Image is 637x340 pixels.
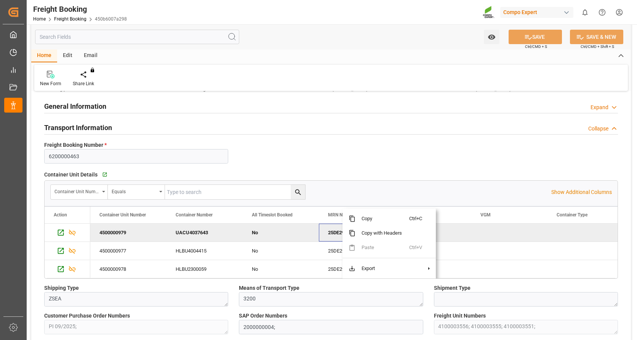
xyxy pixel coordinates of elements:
div: 4500000977 [90,242,166,260]
div: 4500000979 [90,224,166,241]
div: Press SPACE to select this row. [45,260,90,278]
div: HLBU2300059 [166,260,243,278]
span: Freight Booking Number [44,141,107,149]
span: Container Unit Number [99,212,146,218]
span: Customer Purchase Order Numbers [44,312,130,320]
div: Compo Expert [500,7,573,18]
div: 25DE290366578317B5 [319,260,395,278]
span: Shipping Type [44,284,79,292]
div: No [252,242,310,260]
div: 4500000978 [90,260,166,278]
span: Ctrl+V [409,240,426,255]
span: [PERSON_NAME] reached the POD [476,87,546,92]
div: HLBU4004415 [166,242,243,260]
span: All Timeslot Booked [252,212,293,218]
div: Freight Booking [33,3,127,15]
button: open menu [51,185,108,199]
div: UACU4037643 [166,224,243,241]
button: show 0 new notifications [576,4,594,21]
span: SAP Order Numbers [239,312,287,320]
div: Email [78,49,103,62]
textarea: 3200 [239,292,423,307]
span: VGM [480,212,491,218]
div: 25DE290366596269B5 [319,224,395,241]
a: Freight Booking [54,16,86,22]
a: Home [33,16,46,22]
span: Copy with Headers [355,226,409,240]
input: Type to search [165,185,305,199]
span: Ctrl/CMD + Shift + S [581,44,614,49]
span: Container Unit Details [44,171,98,179]
p: Show Additional Columns [551,188,612,196]
h2: Transport Information [44,122,112,133]
div: Press SPACE to deselect this row. [45,224,90,242]
div: Home [31,49,57,62]
h2: General Information [44,101,106,111]
span: [PERSON_NAME] left the POL [333,87,392,92]
span: Shipment Type [434,284,471,292]
span: Paste [355,240,409,255]
div: Expand [591,103,608,111]
button: open menu [484,30,499,44]
textarea: ZSEA [44,292,228,307]
span: MRN Number [328,212,355,218]
span: Means of Transport Type [239,284,299,292]
textarea: 4100003556; 4100003555; 4100003551; [434,320,618,334]
span: Container Type [557,212,587,218]
button: search button [291,185,305,199]
span: Booking confirmation received [189,87,251,92]
span: Booking placed [46,87,77,92]
button: SAVE & NEW [570,30,623,44]
button: open menu [108,185,165,199]
textarea: PI 09/2025; [44,320,228,334]
div: New Form [40,80,61,87]
button: Help Center [594,4,611,21]
button: Compo Expert [500,5,576,19]
div: Edit [57,49,78,62]
div: Collapse [588,125,608,133]
div: No [252,224,310,241]
span: Container Number [176,212,213,218]
div: Equals [112,186,157,195]
div: 25DE290366575311B0 [319,242,395,260]
img: Screenshot%202023-09-29%20at%2010.02.21.png_1712312052.png [483,6,495,19]
input: Search Fields [35,30,239,44]
span: Export [355,261,409,276]
span: Ctrl+C [409,211,426,226]
button: SAVE [509,30,562,44]
span: Copy [355,211,409,226]
div: Container Unit Number [54,186,99,195]
div: No [252,261,310,278]
span: Freight Unit Numbers [434,312,486,320]
div: Press SPACE to select this row. [45,242,90,260]
div: Action [54,212,67,218]
span: Ctrl/CMD + S [525,44,547,49]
